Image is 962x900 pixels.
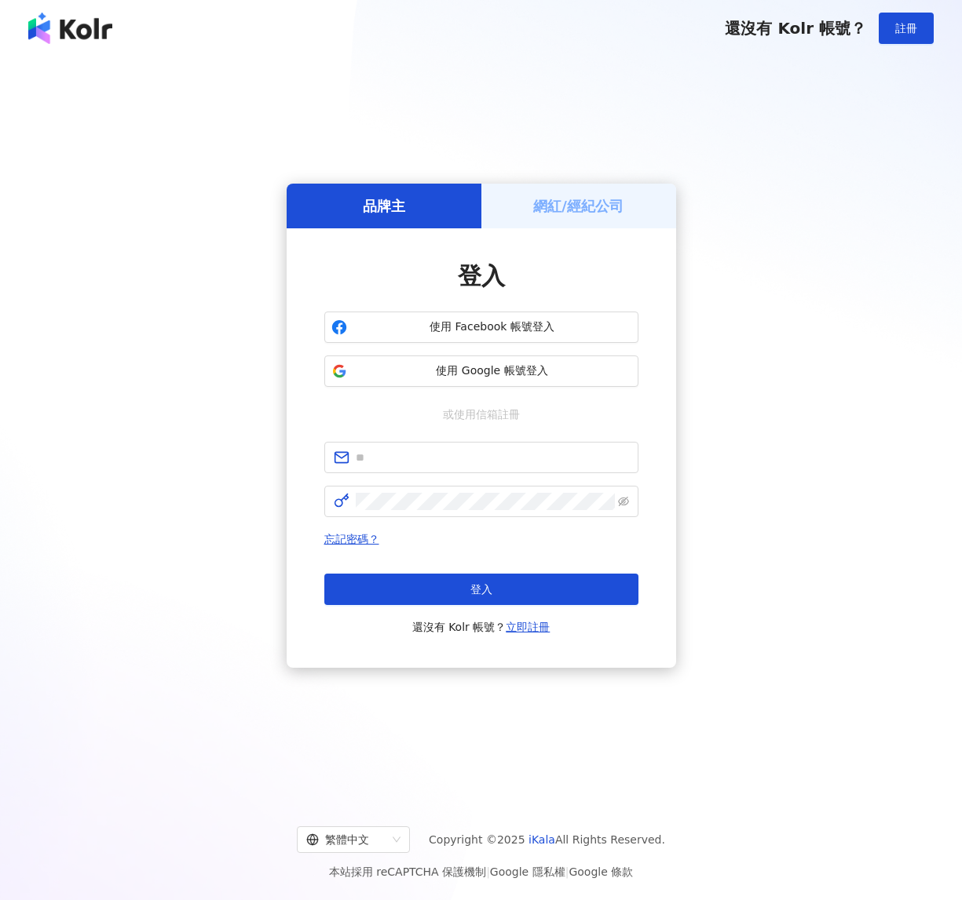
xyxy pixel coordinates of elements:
button: 使用 Facebook 帳號登入 [324,312,638,343]
a: iKala [529,833,555,846]
span: | [486,865,490,878]
a: 立即註冊 [506,621,550,633]
img: logo [28,13,112,44]
div: 繁體中文 [306,827,386,852]
span: Copyright © 2025 All Rights Reserved. [429,830,665,849]
span: 或使用信箱註冊 [432,406,531,423]
span: 還沒有 Kolr 帳號？ [412,618,550,636]
span: eye-invisible [618,496,629,507]
a: Google 條款 [569,865,633,878]
span: 登入 [470,583,492,596]
button: 使用 Google 帳號登入 [324,355,638,387]
span: 註冊 [895,22,917,35]
span: | [565,865,569,878]
button: 註冊 [879,13,934,44]
span: 還沒有 Kolr 帳號？ [725,19,866,38]
h5: 網紅/經紀公司 [533,196,624,216]
h5: 品牌主 [363,196,405,216]
span: 使用 Facebook 帳號登入 [353,319,631,335]
span: 登入 [458,262,505,290]
span: 本站採用 reCAPTCHA 保護機制 [329,862,633,881]
a: Google 隱私權 [490,865,565,878]
a: 忘記密碼？ [324,533,379,545]
button: 登入 [324,574,638,605]
span: 使用 Google 帳號登入 [353,363,631,379]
